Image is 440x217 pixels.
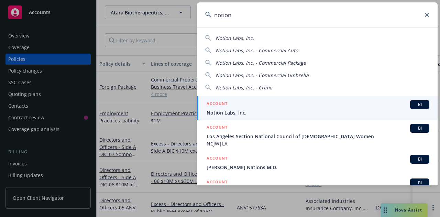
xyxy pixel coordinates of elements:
span: [PERSON_NAME] Nations M.D. [207,164,429,171]
span: Notion Labs, Inc. [207,109,429,116]
span: BI [413,101,427,108]
a: ACCOUNTBILos Angeles Section National Council of [DEMOGRAPHIC_DATA] WomenNCJW|LA [197,120,438,151]
span: Notion Labs, Inc. [216,35,254,41]
input: Search... [197,2,438,27]
span: BI [413,180,427,186]
h5: ACCOUNT [207,178,228,187]
span: BI [413,156,427,162]
span: Notion Labs, Inc. - Crime [216,84,272,91]
a: ACCOUNTBI [197,175,438,198]
span: Notion Labs, Inc. - Commercial Umbrella [216,72,309,78]
span: Notion Labs, Inc. - Commercial Auto [216,47,298,54]
span: Notion Labs, Inc. - Commercial Package [216,59,306,66]
a: ACCOUNTBI[PERSON_NAME] Nations M.D. [197,151,438,175]
h5: ACCOUNT [207,155,228,163]
span: Los Angeles Section National Council of [DEMOGRAPHIC_DATA] Women [207,133,429,140]
span: BI [413,125,427,131]
h5: ACCOUNT [207,100,228,108]
h5: ACCOUNT [207,124,228,132]
a: ACCOUNTBINotion Labs, Inc. [197,96,438,120]
span: NCJW|LA [207,140,429,147]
